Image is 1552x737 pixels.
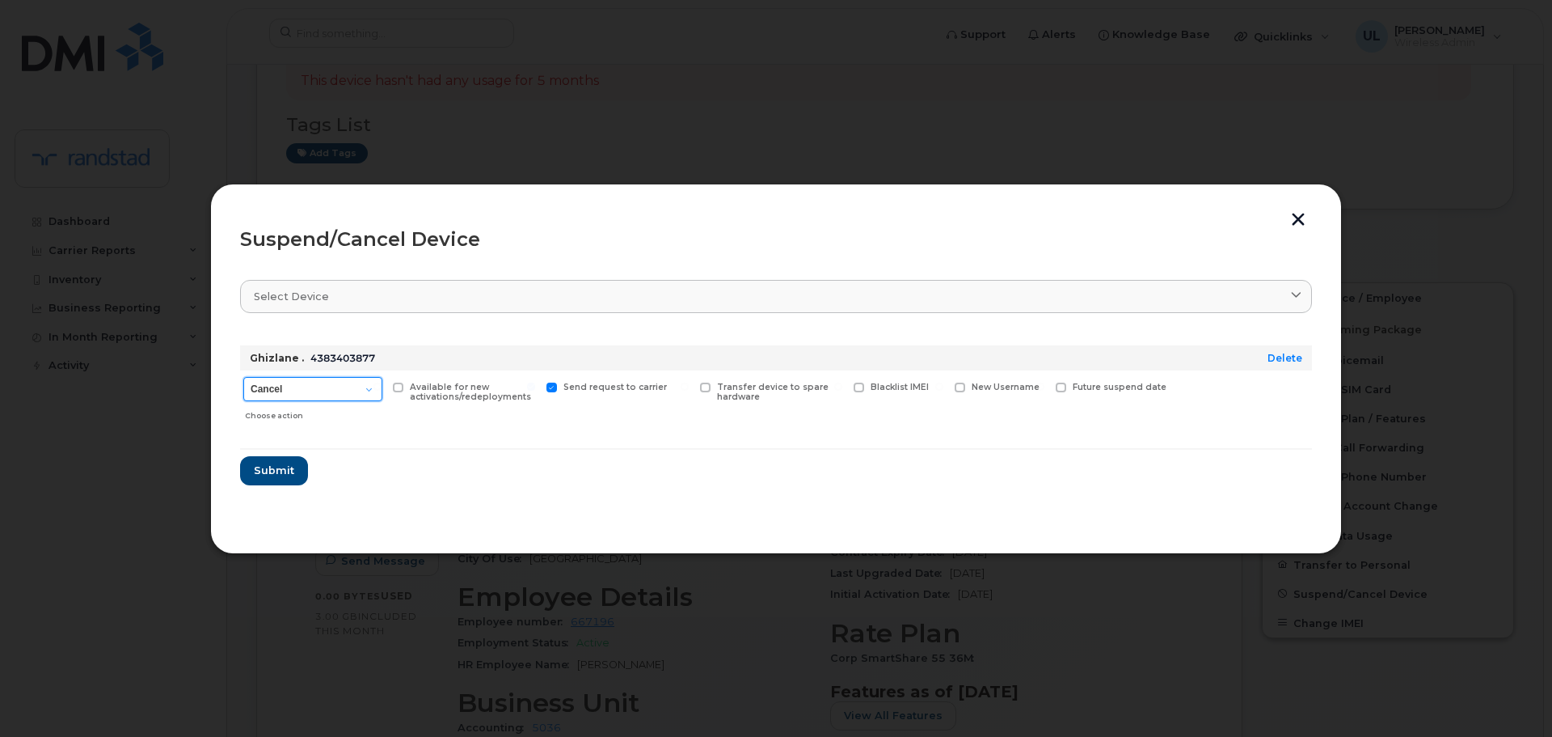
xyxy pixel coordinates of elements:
[240,230,1312,249] div: Suspend/Cancel Device
[972,382,1040,392] span: New Username
[717,382,829,403] span: Transfer device to spare hardware
[310,352,375,364] span: 4383403877
[834,383,842,391] input: Blacklist IMEI
[527,383,535,391] input: Send request to carrier
[240,456,308,485] button: Submit
[871,382,929,392] span: Blacklist IMEI
[681,383,689,391] input: Transfer device to spare hardware
[240,280,1312,313] a: Select device
[245,403,382,422] div: Choose action
[373,383,382,391] input: Available for new activations/redeployments
[1073,382,1166,392] span: Future suspend date
[410,382,531,403] span: Available for new activations/redeployments
[254,289,329,304] span: Select device
[563,382,667,392] span: Send request to carrier
[935,383,943,391] input: New Username
[250,352,304,364] strong: Ghizlane .
[1036,383,1044,391] input: Future suspend date
[254,463,294,478] span: Submit
[1267,352,1302,364] a: Delete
